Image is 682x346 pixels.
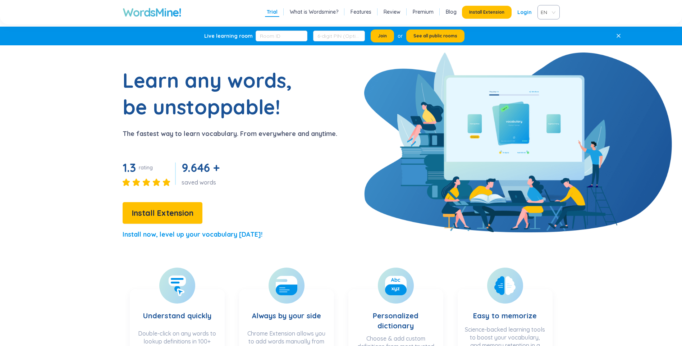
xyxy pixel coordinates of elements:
a: Install Extension [123,210,202,217]
button: Install Extension [462,6,512,19]
button: Join [371,29,394,42]
div: saved words [182,178,223,186]
div: rating [139,164,153,171]
span: Install Extension [469,9,504,15]
a: WordsMine! [123,5,181,19]
a: Login [517,6,532,19]
h3: Personalized dictionary [356,296,436,331]
h3: Easy to memorize [473,296,537,322]
span: See all public rooms [413,33,457,39]
input: 6-digit PIN (Optional) [313,31,365,41]
a: Blog [446,8,457,15]
a: What is Wordsmine? [290,8,338,15]
span: Install Extension [132,207,193,219]
a: Premium [413,8,434,15]
span: 1.3 [123,160,136,175]
h3: Understand quickly [143,296,211,326]
h3: Always by your side [252,296,321,326]
a: Review [384,8,400,15]
button: Install Extension [123,202,202,224]
h1: Learn any words, be unstoppable! [123,67,302,120]
p: Install now, level up your vocabulary [DATE]! [123,229,262,240]
p: The fastest way to learn vocabulary. From everywhere and anytime. [123,129,337,139]
span: EN [541,7,554,18]
div: or [398,32,403,40]
input: Room ID [256,31,307,41]
a: Trial [267,8,278,15]
button: See all public rooms [406,29,464,42]
a: Features [351,8,371,15]
div: Live learning room [204,32,253,40]
span: Join [378,33,387,39]
span: 9.646 + [182,160,220,175]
